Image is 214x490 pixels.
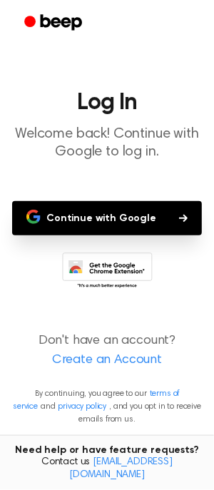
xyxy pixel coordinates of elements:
a: Beep [14,9,95,37]
a: Create an Account [14,351,200,370]
h1: Log In [11,91,203,114]
a: [EMAIL_ADDRESS][DOMAIN_NAME] [69,457,173,480]
button: Continue with Google [12,201,202,235]
p: Welcome back! Continue with Google to log in. [11,126,203,161]
p: Don't have an account? [11,332,203,370]
a: privacy policy [58,402,106,411]
span: Contact us [9,456,205,481]
p: By continuing, you agree to our and , and you opt in to receive emails from us. [11,387,203,426]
